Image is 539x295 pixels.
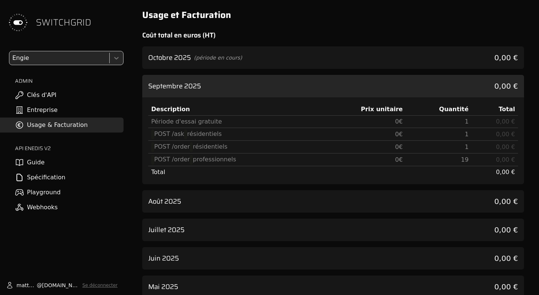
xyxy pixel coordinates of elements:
[142,219,524,241] div: voir les détails
[395,143,403,150] span: 0 €
[461,156,469,163] span: 19
[494,81,518,91] span: 0,00 €
[496,168,515,176] span: 0,00 €
[496,156,515,163] span: 0,00 €
[36,16,91,28] span: SWITCHGRID
[6,10,30,34] img: Switchgrid Logo
[142,190,524,213] div: voir les détails
[151,142,314,152] div: POST /order résidentiels
[148,52,191,63] h3: Octobre 2025
[148,196,181,207] h3: Août 2025
[194,54,242,61] span: (période en cours)
[494,282,518,292] span: 0,00 €
[395,118,403,125] span: 0 €
[142,247,524,270] div: voir les détails
[395,131,403,138] span: 0 €
[494,225,518,235] span: 0,00 €
[465,131,469,138] span: 1
[496,118,515,125] span: 0,00 €
[496,143,515,150] span: 0,00 €
[151,105,314,114] div: Description
[142,9,524,21] h1: Usage et Facturation
[475,105,515,114] div: Total
[148,253,179,264] h3: Juin 2025
[409,105,469,114] div: Quantité
[320,105,403,114] div: Prix unitaire
[142,30,524,40] h2: Coût total en euros (HT)
[465,143,469,150] span: 1
[15,77,124,85] h2: ADMIN
[16,282,37,289] span: matthieu
[494,52,518,63] span: 0,00 €
[395,156,403,163] span: 0 €
[151,130,314,139] div: POST /ask résidentiels
[15,145,124,152] h2: API ENEDIS v2
[142,46,524,69] div: voir les détails
[148,81,201,91] h3: Septembre 2025
[42,282,79,289] span: [DOMAIN_NAME]
[148,225,185,235] h3: Juillet 2025
[151,117,314,126] div: Période d'essai gratuite
[465,118,469,125] span: 1
[496,131,515,138] span: 0,00 €
[151,168,165,176] span: Total
[494,253,518,264] span: 0,00 €
[82,282,118,288] button: Se déconnecter
[37,282,42,289] span: @
[151,155,314,164] div: POST /order professionnels
[494,196,518,207] span: 0,00 €
[148,282,178,292] h3: Mai 2025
